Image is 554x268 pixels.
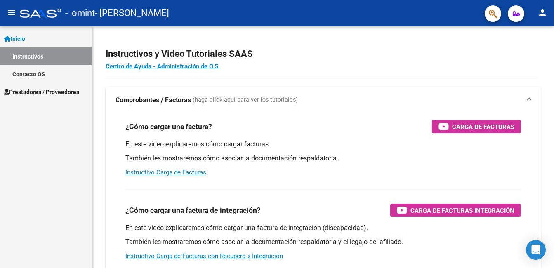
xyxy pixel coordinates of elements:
span: Inicio [4,34,25,43]
h2: Instructivos y Video Tutoriales SAAS [106,46,541,62]
p: También les mostraremos cómo asociar la documentación respaldatoria. [125,154,521,163]
span: (haga click aquí para ver los tutoriales) [193,96,298,105]
a: Instructivo Carga de Facturas [125,169,206,176]
mat-icon: person [537,8,547,18]
span: Carga de Facturas [452,122,514,132]
h3: ¿Cómo cargar una factura? [125,121,212,132]
mat-expansion-panel-header: Comprobantes / Facturas (haga click aquí para ver los tutoriales) [106,87,541,113]
p: En este video explicaremos cómo cargar una factura de integración (discapacidad). [125,223,521,233]
span: - omint [65,4,95,22]
h3: ¿Cómo cargar una factura de integración? [125,205,261,216]
div: Open Intercom Messenger [526,240,546,260]
span: Carga de Facturas Integración [410,205,514,216]
a: Instructivo Carga de Facturas con Recupero x Integración [125,252,283,260]
a: Centro de Ayuda - Administración de O.S. [106,63,220,70]
strong: Comprobantes / Facturas [116,96,191,105]
button: Carga de Facturas [432,120,521,133]
p: En este video explicaremos cómo cargar facturas. [125,140,521,149]
span: - [PERSON_NAME] [95,4,169,22]
span: Prestadores / Proveedores [4,87,79,96]
mat-icon: menu [7,8,17,18]
p: También les mostraremos cómo asociar la documentación respaldatoria y el legajo del afiliado. [125,237,521,247]
button: Carga de Facturas Integración [390,204,521,217]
